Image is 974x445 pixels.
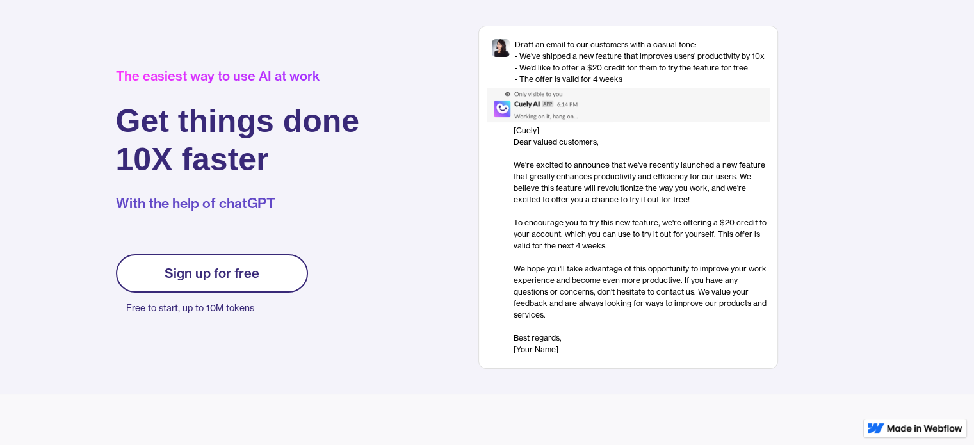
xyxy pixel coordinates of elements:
div: [Cuely] Dear valued customers, ‍ We're excited to announce that we've recently launched a new fea... [514,125,770,355]
div: Draft an email to our customers with a casual tone: - We’ve shipped a new feature that improves u... [515,39,765,85]
div: Sign up for free [165,266,259,281]
a: Sign up for free [116,254,308,293]
p: Free to start, up to 10M tokens [126,299,308,317]
h1: Get things done 10X faster [116,102,360,179]
div: The easiest way to use AI at work [116,69,360,84]
img: Made in Webflow [887,425,962,432]
p: With the help of chatGPT [116,194,360,213]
